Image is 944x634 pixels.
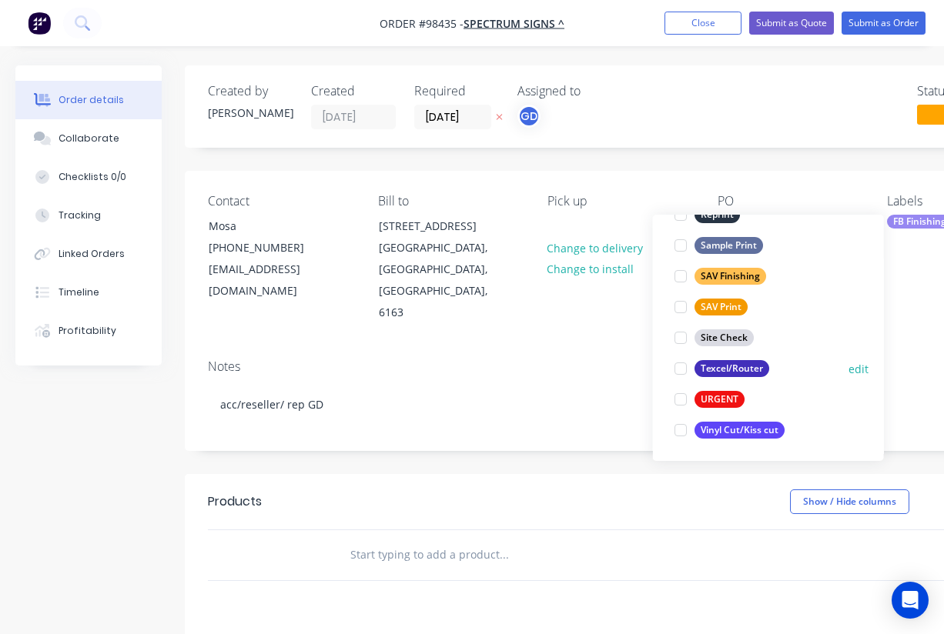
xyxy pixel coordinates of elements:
[547,194,693,209] div: Pick up
[790,489,909,514] button: Show / Hide columns
[695,268,766,285] div: SAV Finishing
[668,265,772,287] button: SAV Finishing
[668,389,751,410] button: URGENT
[718,194,863,209] div: PO
[380,16,464,31] span: Order #98435 -
[379,237,507,323] div: [GEOGRAPHIC_DATA], [GEOGRAPHIC_DATA], [GEOGRAPHIC_DATA], 6163
[695,206,740,223] div: Reprint
[59,324,116,338] div: Profitability
[892,582,929,619] div: Open Intercom Messenger
[15,273,162,312] button: Timeline
[749,12,834,35] button: Submit as Quote
[366,215,520,324] div: [STREET_ADDRESS][GEOGRAPHIC_DATA], [GEOGRAPHIC_DATA], [GEOGRAPHIC_DATA], 6163
[208,84,293,98] div: Created by
[15,158,162,196] button: Checklists 0/0
[695,422,785,439] div: Vinyl Cut/Kiss cut
[378,194,524,209] div: Bill to
[464,16,564,31] a: SPECTRUM SIGNS ^
[209,215,336,237] div: Mosa
[15,312,162,350] button: Profitability
[209,259,336,302] div: [EMAIL_ADDRESS][DOMAIN_NAME]
[59,132,119,145] div: Collaborate
[59,170,126,184] div: Checklists 0/0
[668,296,754,318] button: SAV Print
[668,204,746,225] button: Reprint
[59,209,101,222] div: Tracking
[15,235,162,273] button: Linked Orders
[59,93,124,107] div: Order details
[208,105,293,121] div: [PERSON_NAME]
[517,84,671,98] div: Assigned to
[350,539,658,570] input: Start typing to add a product...
[695,299,748,315] div: SAV Print
[209,237,336,259] div: [PHONE_NUMBER]
[695,391,745,408] div: URGENT
[311,84,396,98] div: Created
[15,81,162,119] button: Order details
[664,12,741,35] button: Close
[379,215,507,237] div: [STREET_ADDRESS]
[59,247,125,261] div: Linked Orders
[695,329,754,346] div: Site Check
[849,361,869,377] button: edit
[15,196,162,235] button: Tracking
[208,194,353,209] div: Contact
[539,237,651,258] button: Change to delivery
[196,215,350,302] div: Mosa[PHONE_NUMBER][EMAIL_ADDRESS][DOMAIN_NAME]
[414,84,499,98] div: Required
[15,119,162,158] button: Collaborate
[59,285,99,299] div: Timeline
[668,419,791,441] button: Vinyl Cut/Kiss cut
[695,237,763,254] div: Sample Print
[539,259,642,279] button: Change to install
[842,12,926,35] button: Submit as Order
[28,12,51,35] img: Factory
[668,327,760,349] button: Site Check
[208,492,262,511] div: Products
[695,360,769,377] div: Texcel/Router
[517,105,541,128] button: GD
[668,235,769,256] button: Sample Print
[668,358,775,379] button: Texcel/Router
